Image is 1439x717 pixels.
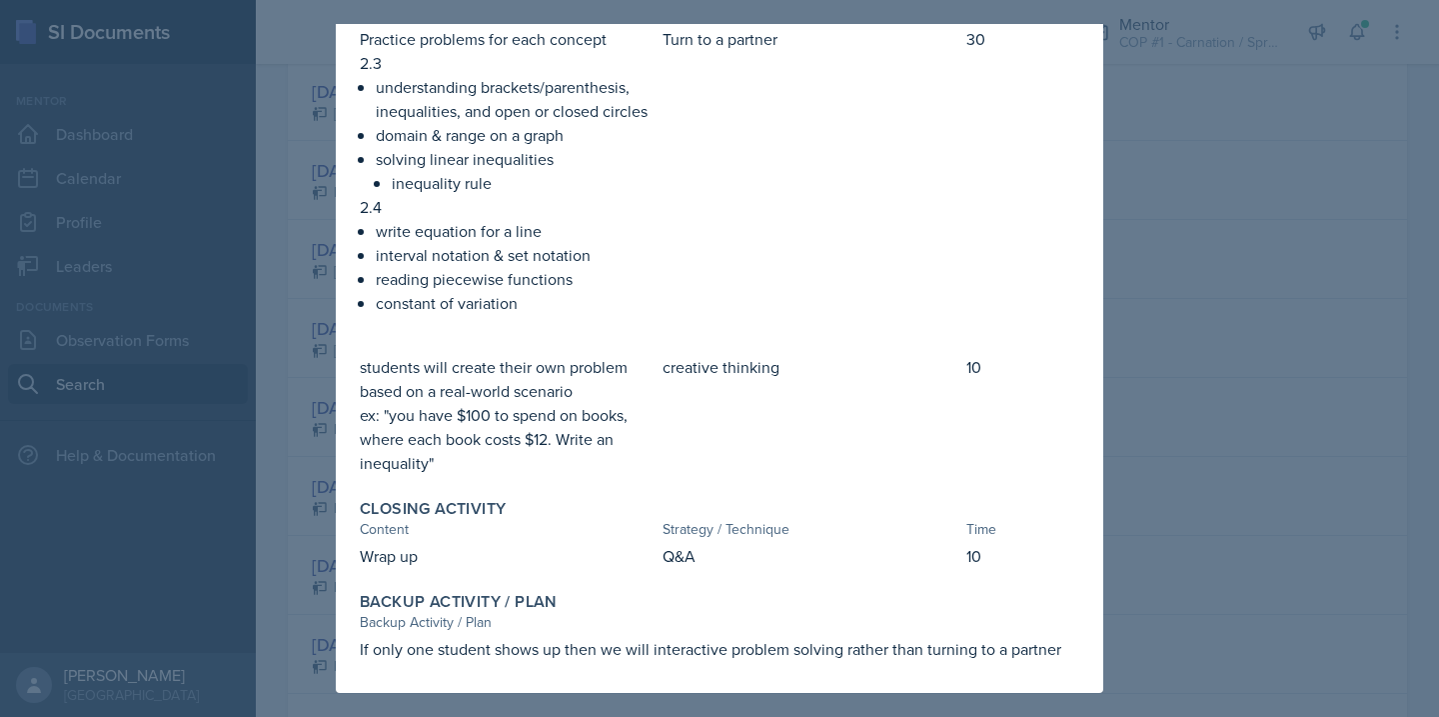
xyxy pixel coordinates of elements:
p: constant of variation [376,291,655,315]
label: Backup Activity / Plan [360,592,558,612]
p: students will create their own problem based on a real-world scenario [360,355,655,403]
p: 10 [966,544,1079,568]
p: write equation for a line [376,219,655,243]
p: interval notation & set notation [376,243,655,267]
p: inequality rule [392,171,655,195]
div: Content [360,519,655,540]
label: Closing Activity [360,499,506,519]
p: domain & range on a graph [376,123,655,147]
p: Practice problems for each concept [360,27,655,51]
p: Wrap up [360,544,655,568]
p: ex: "you have $100 to spend on books, where each book costs $12. Write an inequality" [360,403,655,475]
div: Time [966,519,1079,540]
p: solving linear inequalities [376,147,655,171]
p: 10 [966,355,1079,379]
p: reading piecewise functions [376,267,655,291]
p: If only one student shows up then we will interactive problem solving rather than turning to a pa... [360,637,1079,661]
p: understanding brackets/parenthesis, inequalities, and open or closed circles [376,75,655,123]
div: Strategy / Technique [663,519,957,540]
div: Backup Activity / Plan [360,612,1079,633]
p: 2.4 [360,195,655,219]
p: creative thinking [663,355,957,379]
p: Q&A [663,544,957,568]
p: 30 [966,27,1079,51]
p: Turn to a partner [663,27,957,51]
p: 2.3 [360,51,655,75]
